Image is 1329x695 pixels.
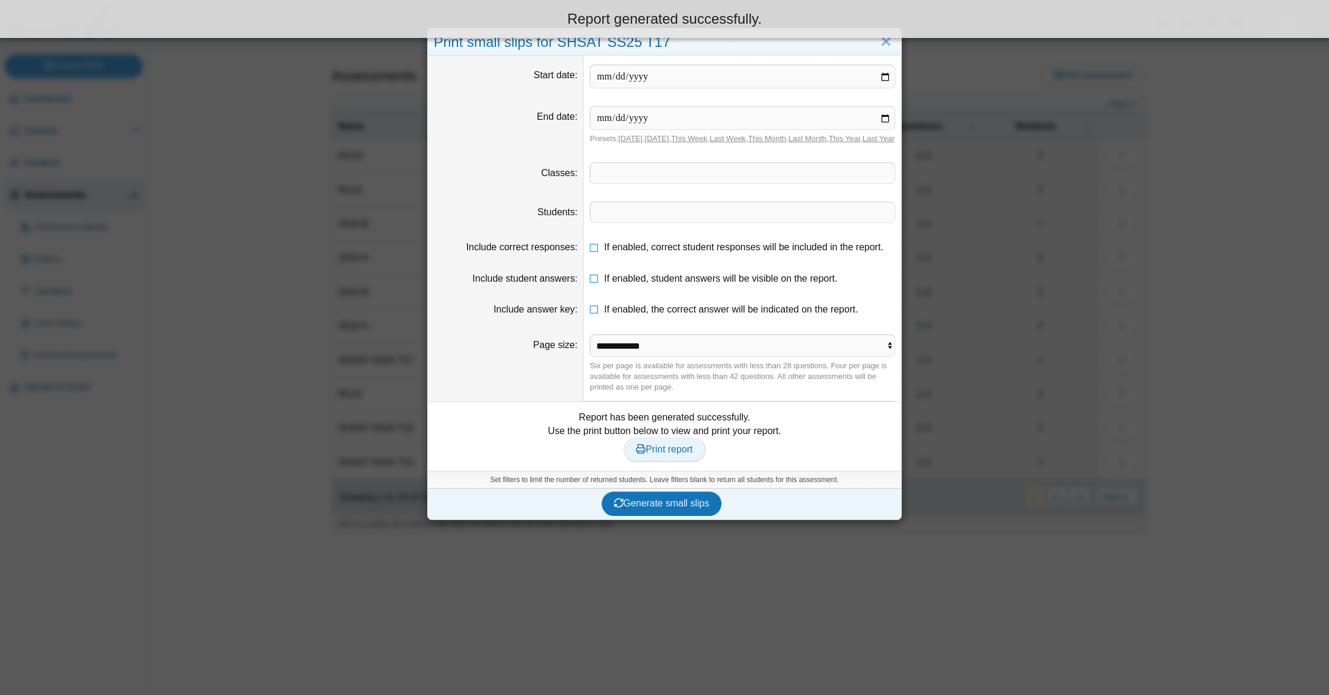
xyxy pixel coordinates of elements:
[590,162,895,184] tags: ​
[472,273,577,283] label: Include student answers
[434,411,895,461] div: Report has been generated successfully. Use the print button below to view and print your report.
[636,444,692,454] span: Print report
[710,134,746,143] a: Last Week
[618,134,643,143] a: [DATE]
[541,168,577,178] label: Classes
[9,9,1320,29] div: Report generated successfully.
[604,273,837,283] span: If enabled, student answers will be visible on the report.
[466,242,578,252] label: Include correct responses
[748,134,786,143] a: This Month
[534,70,578,80] label: Start date
[602,492,722,515] button: Generate small slips
[538,207,578,217] label: Students
[614,498,710,508] span: Generate small slips
[624,438,705,461] a: Print report
[604,242,883,252] span: If enabled, correct student responses will be included in the report.
[590,202,895,223] tags: ​
[428,28,901,56] div: Print small slips for SHSAT SS25 T17
[877,32,895,52] a: Close
[604,304,858,314] span: If enabled, the correct answer will be indicated on the report.
[590,361,895,393] div: Six per page is available for assessments with less than 28 questions. Four per page is available...
[829,134,861,143] a: This Year
[428,471,901,489] div: Set filters to limit the number of returned students. Leave filters blank to return all students ...
[671,134,707,143] a: This Week
[645,134,669,143] a: [DATE]
[494,304,577,314] label: Include answer key
[537,111,578,122] label: End date
[590,133,895,144] div: Presets: , , , , , , ,
[533,340,578,350] label: Page size
[789,134,826,143] a: Last Month
[863,134,895,143] a: Last Year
